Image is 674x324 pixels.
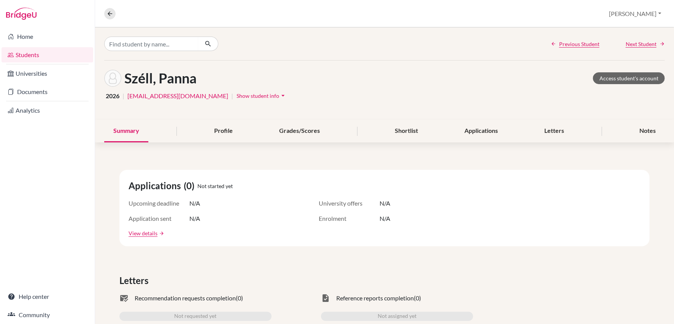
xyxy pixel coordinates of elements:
[319,214,380,223] span: Enrolment
[559,40,599,48] span: Previous Student
[231,91,233,101] span: |
[321,294,330,303] span: task
[336,294,414,303] span: Reference reports completion
[104,37,199,51] input: Find student by name...
[6,8,37,20] img: Bridge-U
[189,214,200,223] span: N/A
[236,90,287,102] button: Show student infoarrow_drop_down
[104,70,121,87] img: Panna Széll's avatar
[175,312,217,321] span: Not requested yet
[129,229,157,237] a: View details
[106,91,119,101] span: 2026
[279,92,287,99] i: arrow_drop_down
[2,84,93,99] a: Documents
[104,120,148,142] div: Summary
[157,231,164,236] a: arrow_forward
[551,40,599,48] a: Previous Student
[380,199,390,208] span: N/A
[414,294,421,303] span: (0)
[127,91,228,101] a: [EMAIL_ADDRESS][DOMAIN_NAME]
[122,91,124,101] span: |
[129,199,189,208] span: Upcoming deadline
[593,72,665,84] a: Access student's account
[2,103,93,118] a: Analytics
[626,40,665,48] a: Next Student
[2,289,93,304] a: Help center
[129,214,189,223] span: Application sent
[205,120,242,142] div: Profile
[386,120,428,142] div: Shortlist
[2,29,93,44] a: Home
[626,40,657,48] span: Next Student
[536,120,574,142] div: Letters
[184,179,197,193] span: (0)
[270,120,329,142] div: Grades/Scores
[119,294,129,303] span: mark_email_read
[380,214,390,223] span: N/A
[2,47,93,62] a: Students
[197,182,233,190] span: Not started yet
[630,120,665,142] div: Notes
[2,66,93,81] a: Universities
[129,179,184,193] span: Applications
[124,70,197,86] h1: Széll, Panna
[606,6,665,21] button: [PERSON_NAME]
[189,199,200,208] span: N/A
[456,120,507,142] div: Applications
[236,294,243,303] span: (0)
[237,93,279,99] span: Show student info
[2,307,93,322] a: Community
[319,199,380,208] span: University offers
[135,294,236,303] span: Recommendation requests completion
[119,274,151,287] span: Letters
[378,312,416,321] span: Not assigned yet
